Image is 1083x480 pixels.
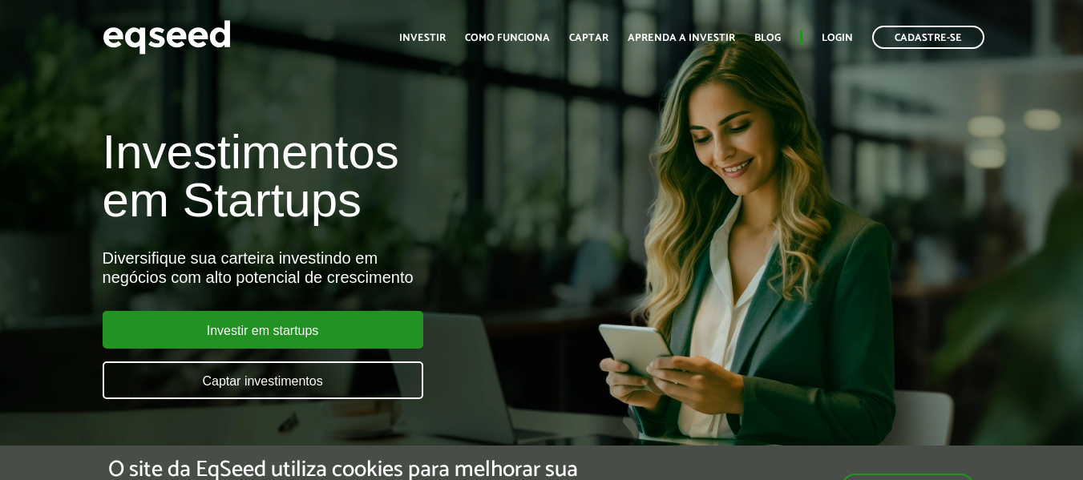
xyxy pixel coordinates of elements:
[399,33,446,43] a: Investir
[103,361,423,399] a: Captar investimentos
[822,33,853,43] a: Login
[103,16,231,58] img: EqSeed
[754,33,781,43] a: Blog
[103,248,620,287] div: Diversifique sua carteira investindo em negócios com alto potencial de crescimento
[103,128,620,224] h1: Investimentos em Startups
[872,26,984,49] a: Cadastre-se
[569,33,608,43] a: Captar
[103,311,423,349] a: Investir em startups
[465,33,550,43] a: Como funciona
[628,33,735,43] a: Aprenda a investir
